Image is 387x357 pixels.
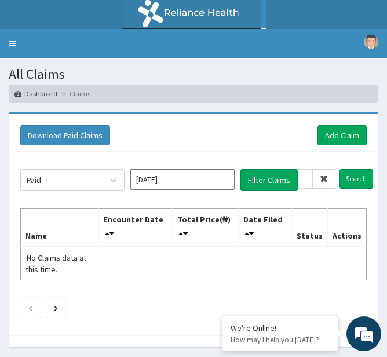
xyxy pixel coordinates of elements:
input: Search [339,169,373,189]
div: Chat with us now [60,65,195,80]
a: Previous page [28,302,33,313]
th: Actions [327,208,366,247]
th: Status [291,208,327,247]
div: Paid [27,174,41,186]
textarea: Type your message and hit 'Enter' [6,236,221,276]
div: Minimize live chat window [190,6,218,34]
a: Dashboard [14,89,57,99]
th: Total Price(₦) [172,208,238,247]
th: Encounter Date [99,208,173,247]
h1: All Claims [9,67,378,82]
p: How may I help you today? [231,335,329,345]
button: Filter Claims [240,169,298,191]
img: d_794563401_company_1708531726252_794563401 [21,58,47,87]
span: No Claims data at this time. [25,253,86,275]
input: Search by HMO ID [298,169,313,189]
input: Select Month and Year [130,169,235,190]
a: Next page [54,302,58,313]
img: User Image [364,35,378,49]
th: Date Filed [239,208,292,247]
th: Name [21,208,99,247]
a: Add Claim [317,125,367,145]
div: We're Online! [231,323,329,333]
button: Download Paid Claims [20,125,110,145]
span: We're online! [67,106,160,223]
li: Claims [59,89,90,99]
